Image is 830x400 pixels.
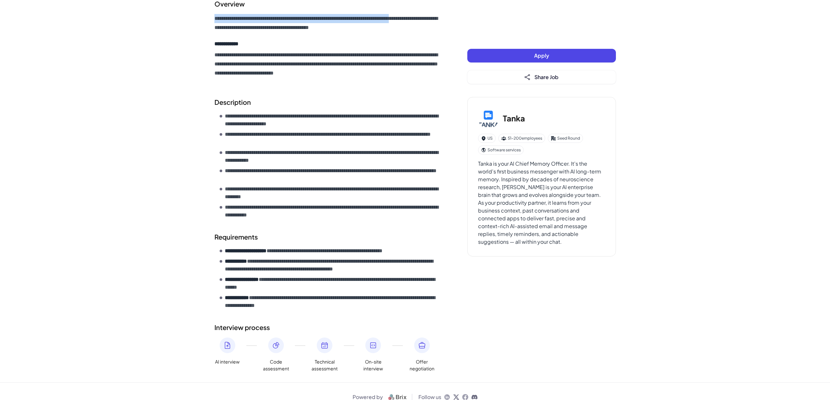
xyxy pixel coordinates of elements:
[214,323,441,332] h2: Interview process
[534,52,549,59] span: Apply
[548,134,583,143] div: Seed Round
[214,232,441,242] h2: Requirements
[534,74,559,80] span: Share Job
[498,134,545,143] div: 51-200 employees
[478,108,499,129] img: Ta
[467,49,616,62] button: Apply
[467,70,616,84] button: Share Job
[263,358,289,372] span: Code assessment
[478,160,605,246] div: Tanka is your AI Chief Memory Officer. It's the world's first business messenger with AI long-ter...
[478,145,524,155] div: Software services
[360,358,386,372] span: On-site interview
[478,134,496,143] div: US
[214,97,441,107] h2: Description
[409,358,435,372] span: Offer negotiation
[312,358,338,372] span: Technical assessment
[215,358,240,365] span: AI interview
[503,112,525,124] h3: Tanka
